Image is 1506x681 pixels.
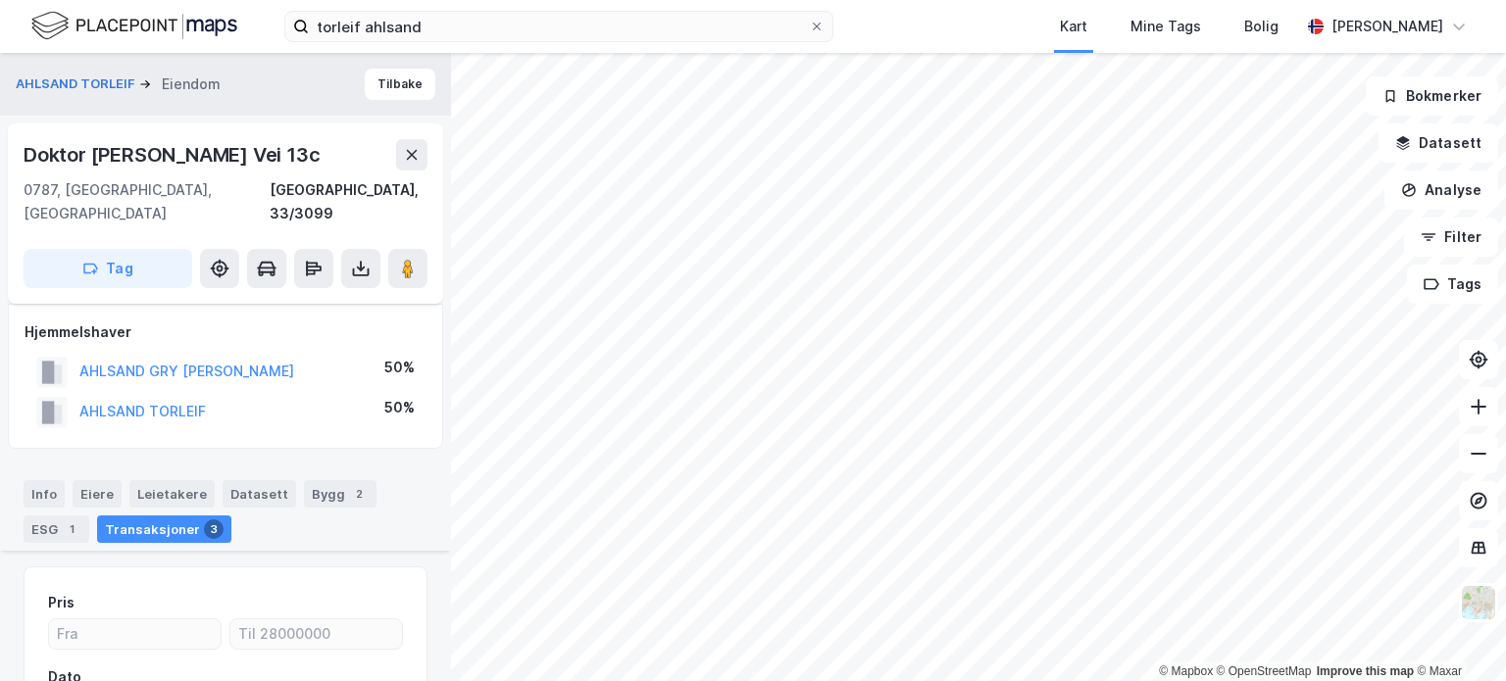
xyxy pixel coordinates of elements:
input: Søk på adresse, matrikkel, gårdeiere, leietakere eller personer [309,12,809,41]
div: 2 [349,484,369,504]
div: 1 [62,519,81,539]
a: Improve this map [1317,664,1414,678]
a: OpenStreetMap [1217,664,1312,678]
div: 50% [384,396,415,419]
a: Mapbox [1159,664,1213,678]
button: Tag [24,249,192,288]
div: Info [24,480,65,508]
div: Pris [48,591,75,614]
img: logo.f888ab2527a4732fd821a326f86c7f29.svg [31,9,237,43]
iframe: Chat Widget [1408,587,1506,681]
div: Hjemmelshaver [25,320,427,344]
div: Eiendom [162,73,221,96]
div: Leietakere [129,480,215,508]
div: 0787, [GEOGRAPHIC_DATA], [GEOGRAPHIC_DATA] [24,178,270,225]
div: ESG [24,515,89,543]
button: Datasett [1379,123,1498,163]
button: Tilbake [365,69,435,100]
button: Tags [1407,265,1498,304]
div: Eiere [73,480,122,508]
button: Analyse [1384,170,1498,210]
input: Til 28000000 [230,619,402,649]
button: Filter [1404,218,1498,257]
div: [PERSON_NAME] [1331,15,1443,38]
div: Doktor [PERSON_NAME] Vei 13c [24,139,324,170]
input: Fra [49,619,221,649]
div: Bygg [304,480,376,508]
div: Kart [1060,15,1087,38]
img: Z [1460,584,1497,621]
button: AHLSAND TORLEIF [16,74,139,94]
button: Bokmerker [1366,76,1498,116]
div: Bolig [1244,15,1279,38]
div: Transaksjoner [97,515,231,543]
div: Datasett [223,480,296,508]
div: 50% [384,356,415,379]
div: [GEOGRAPHIC_DATA], 33/3099 [270,178,427,225]
div: 3 [204,519,224,539]
div: Mine Tags [1130,15,1201,38]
